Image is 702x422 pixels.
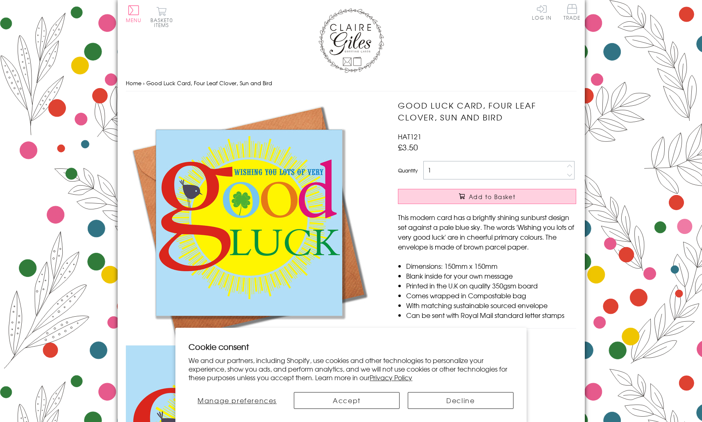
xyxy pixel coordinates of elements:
li: Comes wrapped in Compostable bag [406,290,576,300]
a: Trade [563,4,581,22]
a: Home [126,79,141,87]
span: HAT121 [398,132,421,141]
h1: Good Luck Card, Four Leaf Clover, Sun and Bird [398,100,576,123]
img: Claire Giles Greetings Cards [318,8,384,73]
button: Basket0 items [150,7,173,27]
li: Printed in the U.K on quality 350gsm board [406,281,576,290]
li: Dimensions: 150mm x 150mm [406,261,576,271]
button: Decline [408,392,513,409]
a: Log In [532,4,552,20]
img: Good Luck Card, Four Leaf Clover, Sun and Bird [126,100,372,345]
button: Accept [294,392,400,409]
span: Add to Basket [469,193,516,201]
h2: Cookie consent [189,341,513,352]
nav: breadcrumbs [126,75,577,92]
li: Blank inside for your own message [406,271,576,281]
button: Manage preferences [189,392,286,409]
span: £3.50 [398,141,418,153]
span: Trade [563,4,581,20]
p: This modern card has a brightly shining sunburst design set against a pale blue sky. The words 'W... [398,212,576,252]
span: 0 items [154,16,173,29]
span: Good Luck Card, Four Leaf Clover, Sun and Bird [146,79,272,87]
label: Quantity [398,167,418,174]
span: › [143,79,145,87]
span: Manage preferences [198,395,277,405]
button: Add to Basket [398,189,576,204]
button: Menu [126,5,142,23]
a: Privacy Policy [370,372,412,382]
p: We and our partners, including Shopify, use cookies and other technologies to personalize your ex... [189,356,513,381]
span: Menu [126,16,142,24]
li: Can be sent with Royal Mail standard letter stamps [406,310,576,320]
li: With matching sustainable sourced envelope [406,300,576,310]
